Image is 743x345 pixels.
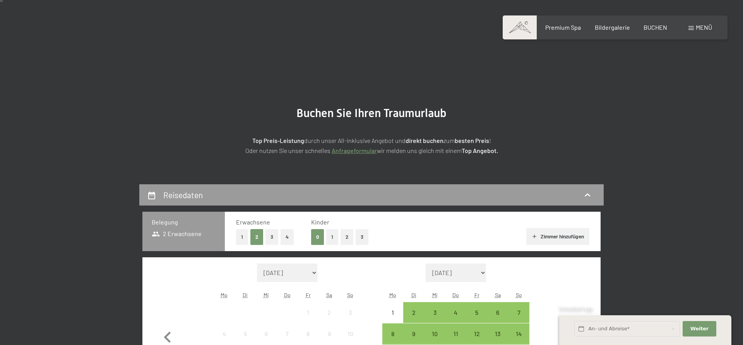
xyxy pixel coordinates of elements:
div: 4 [446,309,466,329]
div: Anreise nicht möglich [214,323,235,344]
div: Anreise möglich [445,323,466,344]
div: 1 [298,309,318,329]
h3: Belegung [152,218,216,226]
div: Anreise möglich [403,323,424,344]
div: Anreise möglich [424,302,445,323]
div: 6 [488,309,507,329]
strong: besten Preis [455,137,489,144]
div: Anreise möglich [487,323,508,344]
div: Anreise nicht möglich [277,323,298,344]
div: Tue Aug 05 2025 [235,323,255,344]
span: Erwachsene [236,218,270,226]
abbr: Samstag [326,292,332,298]
abbr: Dienstag [243,292,248,298]
abbr: Mittwoch [432,292,438,298]
div: Anreise möglich [508,302,529,323]
span: Schnellanfrage [559,306,593,313]
span: Kinder [311,218,329,226]
strong: Top Angebot. [462,147,498,154]
strong: Top Preis-Leistung [252,137,304,144]
a: BUCHEN [644,24,667,31]
abbr: Samstag [495,292,501,298]
abbr: Mittwoch [264,292,269,298]
button: 2 [341,229,353,245]
div: Wed Sep 03 2025 [424,302,445,323]
div: Anreise nicht möglich [319,323,340,344]
div: Anreise möglich [445,302,466,323]
div: Sun Aug 10 2025 [340,323,361,344]
div: Mon Aug 04 2025 [214,323,235,344]
span: Buchen Sie Ihren Traumurlaub [296,106,447,120]
abbr: Donnerstag [452,292,459,298]
abbr: Freitag [474,292,479,298]
p: durch unser All-inklusive Angebot und zum ! Oder nutzen Sie unser schnelles wir melden uns gleich... [178,136,565,155]
div: Sun Aug 03 2025 [340,302,361,323]
abbr: Montag [221,292,228,298]
div: Anreise möglich [466,323,487,344]
div: Anreise möglich [382,323,403,344]
div: Tue Sep 02 2025 [403,302,424,323]
span: 2 Erwachsene [152,229,202,238]
div: Anreise nicht möglich [340,302,361,323]
div: Fri Aug 08 2025 [298,323,318,344]
div: Anreise nicht möglich [382,302,403,323]
button: 4 [281,229,294,245]
div: Thu Sep 11 2025 [445,323,466,344]
div: Fri Aug 01 2025 [298,302,318,323]
div: 3 [425,309,444,329]
div: Anreise nicht möglich [298,323,318,344]
abbr: Freitag [306,292,311,298]
div: 1 [383,309,402,329]
abbr: Sonntag [347,292,353,298]
abbr: Dienstag [411,292,416,298]
div: 2 [320,309,339,329]
button: Zimmer hinzufügen [526,228,589,245]
div: Fri Sep 05 2025 [466,302,487,323]
div: Sun Sep 07 2025 [508,302,529,323]
div: Mon Sep 01 2025 [382,302,403,323]
div: Wed Aug 06 2025 [256,323,277,344]
strong: direkt buchen [406,137,443,144]
a: Anfrageformular [332,147,377,154]
div: Anreise möglich [403,302,424,323]
button: 3 [356,229,368,245]
button: 2 [250,229,263,245]
div: Sat Aug 02 2025 [319,302,340,323]
div: Tue Sep 09 2025 [403,323,424,344]
button: Weiter [683,321,716,337]
div: 2 [404,309,423,329]
div: Sun Sep 14 2025 [508,323,529,344]
button: 3 [265,229,278,245]
div: 3 [341,309,360,329]
button: 0 [311,229,324,245]
div: Thu Aug 07 2025 [277,323,298,344]
div: 7 [509,309,529,329]
div: Anreise möglich [466,302,487,323]
div: Anreise möglich [424,323,445,344]
span: Weiter [690,325,709,332]
div: Fri Sep 12 2025 [466,323,487,344]
div: Anreise möglich [508,323,529,344]
div: Sat Sep 06 2025 [487,302,508,323]
button: 1 [236,229,248,245]
div: Anreise nicht möglich [256,323,277,344]
div: Sat Aug 09 2025 [319,323,340,344]
div: Wed Sep 10 2025 [424,323,445,344]
button: 1 [326,229,338,245]
div: 5 [467,309,486,329]
abbr: Montag [389,292,396,298]
abbr: Donnerstag [284,292,291,298]
div: Anreise nicht möglich [340,323,361,344]
a: Bildergalerie [595,24,630,31]
div: Thu Sep 04 2025 [445,302,466,323]
a: Premium Spa [545,24,581,31]
div: Sat Sep 13 2025 [487,323,508,344]
div: Anreise nicht möglich [319,302,340,323]
h2: Reisedaten [163,190,203,200]
abbr: Sonntag [516,292,522,298]
div: Mon Sep 08 2025 [382,323,403,344]
div: Anreise nicht möglich [235,323,255,344]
